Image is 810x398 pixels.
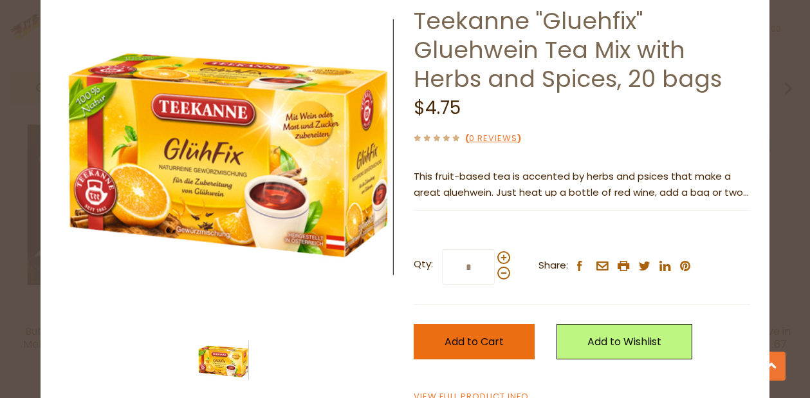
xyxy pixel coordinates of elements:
[442,249,495,285] input: Qty:
[198,336,249,387] img: Teekanne "Gluehfix" Gluehwein Tea Mix with Herbs and Spices, 20 bags
[465,132,521,144] span: ( )
[445,334,504,349] span: Add to Cart
[469,132,517,146] a: 0 Reviews
[557,324,692,359] a: Add to Wishlist
[414,256,433,272] strong: Qty:
[538,258,568,274] span: Share:
[414,169,750,201] p: This fruit-based tea is accented by herbs and psices that make a great gluehwein. Just heat up a ...
[414,5,722,95] a: Teekanne "Gluehfix" Gluehwein Tea Mix with Herbs and Spices, 20 bags
[414,95,461,120] span: $4.75
[414,324,535,359] button: Add to Cart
